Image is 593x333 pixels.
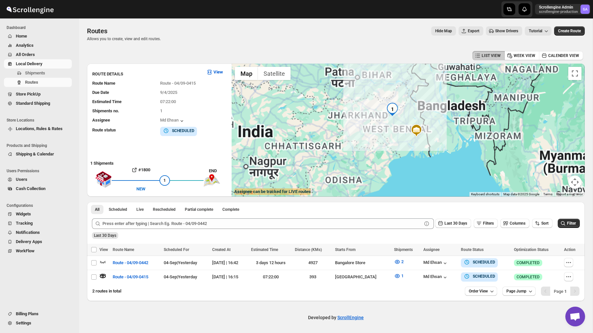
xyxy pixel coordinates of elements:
span: Route - 04/09-0415 [113,274,148,280]
button: Filters [474,219,498,228]
b: SCHEDULED [473,274,495,279]
b: 1 Shipments [87,157,114,166]
button: Map camera controls [568,176,581,189]
button: Shipping & Calendar [4,150,72,159]
button: All Orders [4,50,72,59]
button: User menu [535,4,590,14]
button: Billing Plans [4,309,72,319]
span: Route Status [461,247,484,252]
img: shop.svg [95,167,112,192]
span: Routes [87,27,107,35]
div: 1 [386,103,399,116]
span: Sort [541,221,549,226]
div: 07:22:00 [251,274,291,280]
button: SCHEDULED [464,273,495,280]
span: Estimated Time [251,247,278,252]
button: #1800 [112,165,170,175]
img: trip_end.png [204,174,220,187]
h3: ROUTE DETAILS [92,71,201,77]
button: View [202,67,227,77]
button: SCHEDULED [163,127,194,134]
span: Assignee [423,247,439,252]
span: Starts From [335,247,355,252]
span: Users [16,177,27,182]
span: 2 routes in total [92,289,121,293]
div: 3 days 12 hours [251,260,291,266]
span: Store PickUp [16,92,41,97]
span: Locations, Rules & Rates [16,126,63,131]
span: Optimization Status [514,247,549,252]
button: WEEK VIEW [504,51,539,60]
button: 2 [390,257,408,267]
span: Due Date [92,90,109,95]
span: Products and Shipping [7,143,74,148]
span: Settings [16,320,31,325]
p: Allows you to create, view and edit routes. [87,36,161,42]
div: Bangalore Store [335,260,390,266]
span: Hide Map [435,28,452,34]
span: Local Delivery [16,61,42,66]
img: Google [233,188,255,197]
button: Users [4,175,72,184]
button: WorkFlow [4,246,72,256]
span: Home [16,34,27,39]
a: Open chat [565,307,585,326]
span: Last 30 Days [94,233,116,238]
div: NEW [136,186,145,192]
span: 04-Sep | Yesterday [164,274,197,279]
span: Standard Shipping [16,101,50,106]
button: Md Ehsan [160,118,185,124]
span: Route - 04/09-0415 [160,81,196,86]
span: Map data ©2025 Google [503,192,539,196]
button: Order View [465,287,497,296]
div: END [209,168,228,174]
span: 04-Sep | Yesterday [164,260,197,265]
button: Routes [4,78,72,87]
button: Tutorial [525,26,551,36]
p: Developed by [308,314,364,321]
span: Filters [483,221,494,226]
b: View [213,69,223,74]
b: SCHEDULED [473,260,495,264]
span: 9/4/2025 [160,90,177,95]
span: LIST VIEW [482,53,501,58]
button: Route - 04/09-0415 [109,272,152,282]
span: Widgets [16,211,31,216]
div: 4927 [295,260,331,266]
button: Filter [558,219,580,228]
button: Shipments [4,69,72,78]
button: Map action label [431,26,456,36]
text: SA [583,7,588,12]
button: Sort [532,219,552,228]
span: Created At [212,247,231,252]
span: All [95,207,99,212]
span: All Orders [16,52,35,57]
span: 07:22:00 [160,99,176,104]
div: [GEOGRAPHIC_DATA] [335,274,390,280]
span: Tutorial [529,29,542,33]
span: Export [468,28,479,34]
span: Users Permissions [7,168,74,174]
button: Page Jump [502,287,536,296]
span: 1 [160,108,162,113]
p: Scrollengine Admin [539,5,578,10]
button: Export [459,26,483,36]
button: Locations, Rules & Rates [4,124,72,133]
span: Complete [222,207,239,212]
span: Analytics [16,43,34,48]
div: 393 [295,274,331,280]
button: SCHEDULED [464,259,495,265]
span: 2 [401,259,404,264]
p: scrollengine-production [539,10,578,14]
span: Dashboard [7,25,74,30]
span: Last 30 Days [444,221,467,226]
button: Last 30 Days [435,219,471,228]
input: Press enter after typing | Search Eg. Route - 04/09-0442 [102,218,422,229]
span: Assignee [92,118,110,123]
span: Columns [510,221,525,226]
button: Show street map [235,67,258,80]
button: Settings [4,319,72,328]
b: 1 [564,289,567,294]
span: 1 [163,178,166,183]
